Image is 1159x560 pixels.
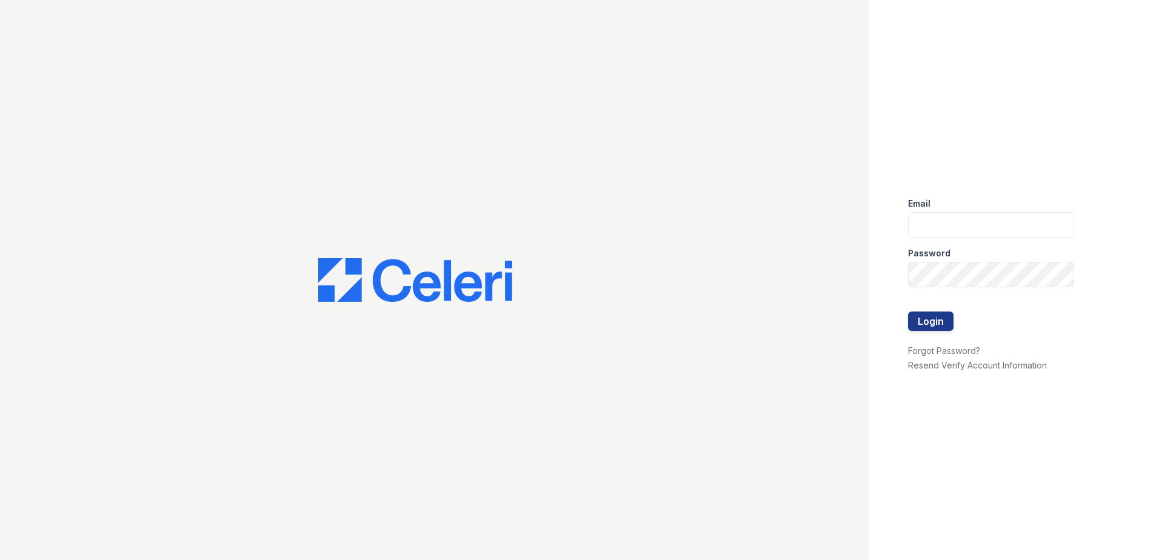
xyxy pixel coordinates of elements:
[908,345,980,356] a: Forgot Password?
[908,198,930,210] label: Email
[908,360,1047,370] a: Resend Verify Account Information
[318,258,512,302] img: CE_Logo_Blue-a8612792a0a2168367f1c8372b55b34899dd931a85d93a1a3d3e32e68fde9ad4.png
[908,247,950,259] label: Password
[908,312,954,331] button: Login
